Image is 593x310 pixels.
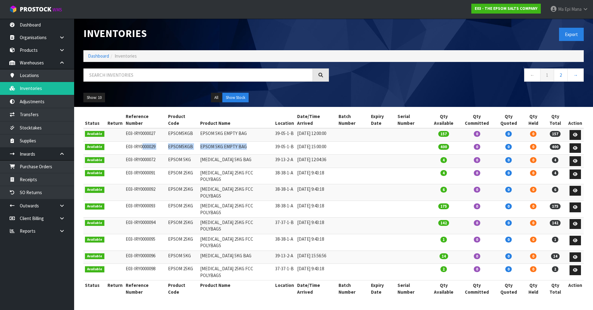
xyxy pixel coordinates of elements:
[274,128,296,141] td: 39-05-1-B
[552,157,558,163] span: 4
[440,157,447,163] span: 4
[474,144,480,150] span: 0
[338,68,584,84] nav: Page navigation
[567,68,584,82] a: →
[530,157,536,163] span: 0
[124,201,167,218] td: E03-IRY0000093
[166,234,199,251] td: EPSOM 25KG
[505,220,512,226] span: 0
[530,220,536,226] span: 0
[199,234,274,251] td: [MEDICAL_DATA] 25KG FCC POLYBAGS
[474,157,480,163] span: 0
[558,6,570,12] span: Ma Epi
[396,112,428,128] th: Serial Number
[166,184,199,201] td: EPSOM 25KG
[296,201,337,218] td: [DATE] 9:43:18
[474,187,480,193] span: 0
[115,53,137,59] span: Inventories
[474,237,480,243] span: 0
[124,168,167,184] td: E03-IRY0000091
[124,128,167,141] td: E03-IRY0000027
[83,93,105,103] button: Show: 10
[552,170,558,176] span: 4
[85,144,104,150] span: Available
[438,131,449,137] span: 157
[474,220,480,226] span: 0
[274,251,296,264] td: 39-13-2-A
[559,28,584,41] button: Export
[440,237,447,243] span: 1
[438,144,449,150] span: 400
[124,264,167,280] td: E03-IRY0000098
[530,237,536,243] span: 0
[199,168,274,184] td: [MEDICAL_DATA] 25KG FCC POLYBAGS
[474,131,480,137] span: 0
[494,280,523,297] th: Qty Quoted
[274,155,296,168] td: 39-13-2-A
[166,251,199,264] td: EPSOM 5KG
[505,144,512,150] span: 0
[85,170,104,176] span: Available
[199,280,274,297] th: Product Name
[459,280,495,297] th: Qty Committed
[124,251,167,264] td: E03-IRY0000096
[83,112,106,128] th: Status
[396,280,428,297] th: Serial Number
[166,112,199,128] th: Product Code
[166,218,199,234] td: EPSOM 25KG
[459,112,495,128] th: Qty Committed
[199,112,274,128] th: Product Name
[296,280,337,297] th: Date/Time Arrived
[567,112,584,128] th: Action
[124,155,167,168] td: E03-IRY0000072
[337,112,369,128] th: Batch Number
[211,93,222,103] button: All
[337,280,369,297] th: Batch Number
[440,170,447,176] span: 4
[530,170,536,176] span: 0
[505,187,512,193] span: 0
[274,141,296,155] td: 39-05-1-B
[222,93,249,103] button: Show Stock
[530,187,536,193] span: 0
[85,157,104,163] span: Available
[428,112,459,128] th: Qty Available
[83,280,106,297] th: Status
[551,253,560,259] span: 14
[505,131,512,137] span: 0
[274,168,296,184] td: 38-38-1-A
[523,280,544,297] th: Qty Held
[530,203,536,209] span: 0
[554,68,568,82] a: 2
[199,184,274,201] td: [MEDICAL_DATA] 25KG FCC POLYBAGS
[530,253,536,259] span: 0
[439,253,448,259] span: 14
[505,203,512,209] span: 0
[85,203,104,210] span: Available
[523,112,544,128] th: Qty Held
[274,280,296,297] th: Location
[166,128,199,141] td: EPSOM5KGB
[296,155,337,168] td: [DATE] 12:04:36
[296,112,337,128] th: Date/Time Arrived
[494,112,523,128] th: Qty Quoted
[505,157,512,163] span: 0
[199,155,274,168] td: [MEDICAL_DATA] 5KG BAG
[474,266,480,272] span: 0
[199,141,274,155] td: EPSOM 5KG EMPTY BAG
[20,5,51,13] span: ProStock
[524,68,540,82] a: ←
[474,203,480,209] span: 0
[274,234,296,251] td: 38-38-1-A
[550,144,561,150] span: 400
[124,218,167,234] td: E03-IRY0000094
[85,187,104,193] span: Available
[567,280,584,297] th: Action
[296,218,337,234] td: [DATE] 9:43:18
[438,203,449,209] span: 175
[274,184,296,201] td: 38-38-1-A
[166,141,199,155] td: EPSOM5KGB
[505,237,512,243] span: 0
[199,201,274,218] td: [MEDICAL_DATA] 25KG FCC POLYBAGS
[550,220,561,226] span: 142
